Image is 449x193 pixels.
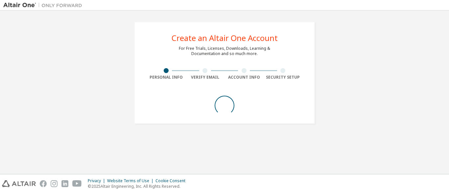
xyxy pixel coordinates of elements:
[147,75,186,80] div: Personal Info
[264,75,303,80] div: Security Setup
[107,178,155,183] div: Website Terms of Use
[179,46,270,56] div: For Free Trials, Licenses, Downloads, Learning & Documentation and so much more.
[51,180,58,187] img: instagram.svg
[186,75,225,80] div: Verify Email
[72,180,82,187] img: youtube.svg
[3,2,85,9] img: Altair One
[88,178,107,183] div: Privacy
[172,34,278,42] div: Create an Altair One Account
[61,180,68,187] img: linkedin.svg
[40,180,47,187] img: facebook.svg
[88,183,189,189] p: © 2025 Altair Engineering, Inc. All Rights Reserved.
[225,75,264,80] div: Account Info
[2,180,36,187] img: altair_logo.svg
[155,178,189,183] div: Cookie Consent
